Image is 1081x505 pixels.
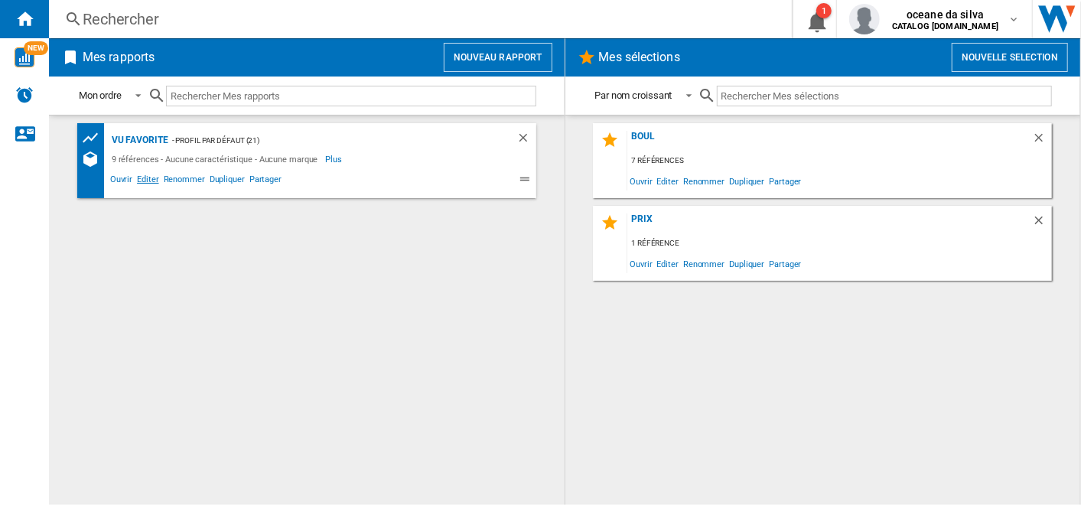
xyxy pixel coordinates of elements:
[655,171,681,191] span: Editer
[24,41,48,55] span: NEW
[892,21,998,31] b: CATALOG [DOMAIN_NAME]
[681,171,727,191] span: Renommer
[849,4,880,34] img: profile.jpg
[108,131,168,150] div: vu favorite
[594,90,672,101] div: Par nom croissant
[655,253,681,274] span: Editer
[627,213,1032,234] div: PRIX
[816,3,832,18] div: 1
[444,43,552,72] button: Nouveau rapport
[207,172,247,191] span: Dupliquer
[135,172,161,191] span: Editer
[681,253,727,274] span: Renommer
[79,90,122,101] div: Mon ordre
[247,172,284,191] span: Partager
[892,7,998,22] span: oceane da silva
[83,8,752,30] div: Rechercher
[727,171,767,191] span: Dupliquer
[767,253,803,274] span: Partager
[161,172,207,191] span: Renommer
[627,151,1052,171] div: 7 références
[596,43,683,72] h2: Mes sélections
[15,86,34,104] img: alerts-logo.svg
[627,171,654,191] span: Ouvrir
[717,86,1053,106] input: Rechercher Mes sélections
[1032,131,1052,151] div: Supprimer
[168,131,486,150] div: - Profil par défaut (21)
[516,131,536,150] div: Supprimer
[15,47,34,67] img: wise-card.svg
[108,172,135,191] span: Ouvrir
[627,131,1032,151] div: boul
[627,253,654,274] span: Ouvrir
[1032,213,1052,234] div: Supprimer
[627,234,1052,253] div: 1 référence
[325,150,344,168] span: Plus
[81,150,108,168] div: Références
[166,86,536,106] input: Rechercher Mes rapports
[81,129,108,148] div: Tableau des prix des produits
[767,171,803,191] span: Partager
[108,150,326,168] div: 9 références - Aucune caractéristique - Aucune marque
[727,253,767,274] span: Dupliquer
[80,43,158,72] h2: Mes rapports
[952,43,1068,72] button: Nouvelle selection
